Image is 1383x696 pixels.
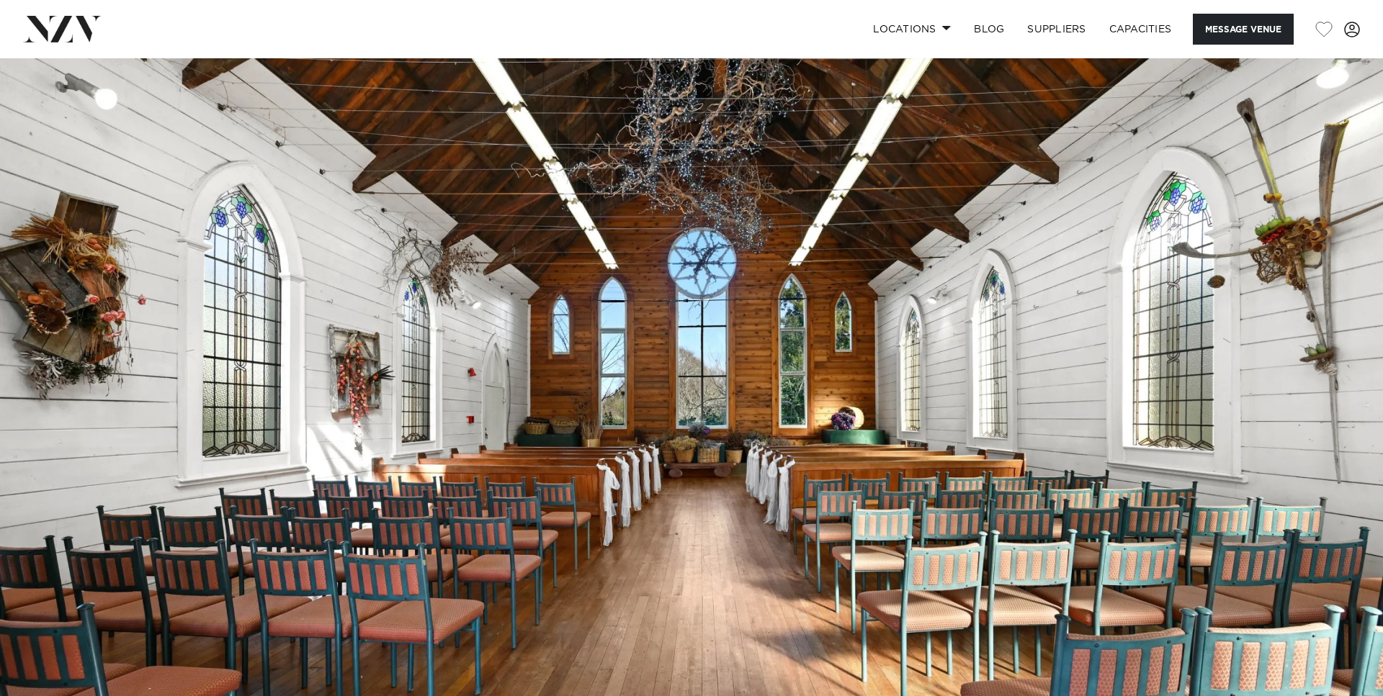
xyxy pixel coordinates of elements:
a: Locations [861,14,962,45]
a: SUPPLIERS [1016,14,1097,45]
img: nzv-logo.png [23,16,102,42]
a: BLOG [962,14,1016,45]
a: Capacities [1098,14,1183,45]
button: Message Venue [1193,14,1294,45]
